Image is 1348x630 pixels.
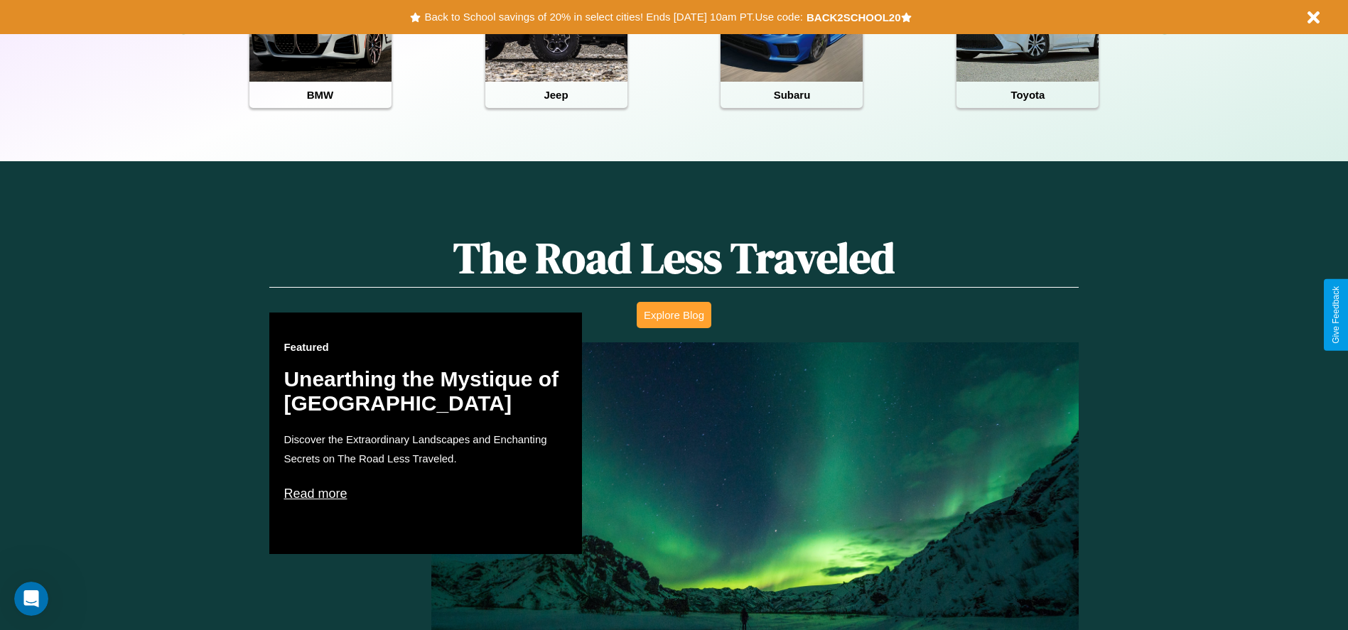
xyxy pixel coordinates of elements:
button: Explore Blog [637,302,711,328]
h4: Jeep [485,82,627,108]
h4: Subaru [721,82,863,108]
h2: Unearthing the Mystique of [GEOGRAPHIC_DATA] [284,367,568,416]
h4: Toyota [956,82,1099,108]
div: Give Feedback [1331,286,1341,344]
h3: Featured [284,341,568,353]
button: Back to School savings of 20% in select cities! Ends [DATE] 10am PT.Use code: [421,7,806,27]
h4: BMW [249,82,392,108]
p: Discover the Extraordinary Landscapes and Enchanting Secrets on The Road Less Traveled. [284,430,568,468]
p: Read more [284,482,568,505]
b: BACK2SCHOOL20 [807,11,901,23]
iframe: Intercom live chat [14,582,48,616]
h1: The Road Less Traveled [269,229,1078,288]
